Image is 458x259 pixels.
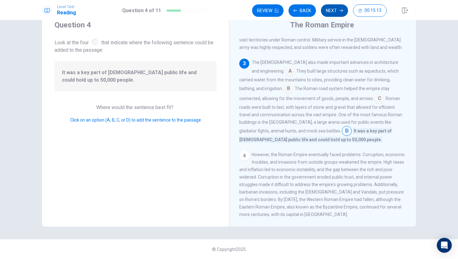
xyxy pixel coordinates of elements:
span: Look at the four that indicate where the following sentence could be added to the passage: [55,37,217,54]
button: Next [321,4,348,17]
span: B [284,84,293,94]
button: 00:15:13 [353,4,387,17]
h4: The Roman Empire [290,20,354,30]
span: C [375,94,384,103]
span: They built large structures such as aqueducts, which carried water from the mountains to cities, ... [239,69,399,91]
span: D [342,126,352,136]
div: Open Intercom Messenger [437,238,452,253]
span: The [DEMOGRAPHIC_DATA] also made important advances in architecture and engineering. [252,60,398,74]
span: © Copyright 2025 [212,247,246,252]
h1: Question 4 of 11 [122,7,161,14]
span: The Roman road system helped the empire stay connected, allowing for the movement of goods, peopl... [239,86,389,101]
div: 3 [239,59,249,69]
span: However, the Roman Empire eventually faced problems. Corruption, economic troubles, and invasions... [239,152,405,217]
span: Level Test [57,5,76,9]
span: It was a key part of [DEMOGRAPHIC_DATA] public life and could hold up to 50,000 people. [62,69,209,84]
span: 00:15:13 [365,8,381,13]
span: Click on an option (A, B, C, or D) to add the sentence to the passage [70,118,201,122]
button: Review [252,4,284,17]
h4: Question 4 [55,20,217,30]
div: 4 [239,151,249,161]
button: Back [289,4,316,17]
span: A [285,66,295,76]
h1: Reading [57,9,76,17]
span: Roman roads were built to last, with layers of stone and gravel that allowed for efficient travel... [239,96,402,133]
span: Where would the sentence best fit? [96,104,175,110]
